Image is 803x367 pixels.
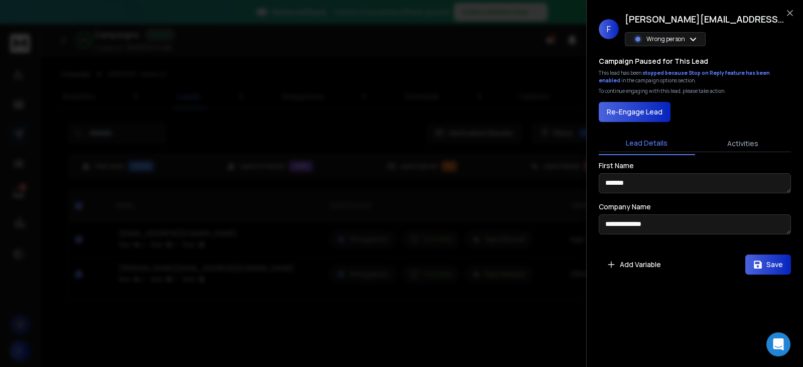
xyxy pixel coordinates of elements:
[599,203,651,210] label: Company Name
[599,19,619,39] span: F
[599,102,671,122] button: Re-Engage Lead
[695,133,791,155] button: Activities
[599,132,695,155] button: Lead Details
[625,12,785,26] h1: [PERSON_NAME][EMAIL_ADDRESS][DOMAIN_NAME]
[599,87,726,95] p: To continue engaging with this lead, please take action.
[646,35,685,43] p: Wrong person
[599,69,791,84] div: This lead has been in the campaign options section.
[599,162,634,169] label: First Name
[745,255,791,275] button: Save
[599,69,770,84] span: stopped because Stop on Reply feature has been enabled
[599,255,669,275] button: Add Variable
[766,332,790,356] div: Open Intercom Messenger
[599,56,708,66] h3: Campaign Paused for This Lead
